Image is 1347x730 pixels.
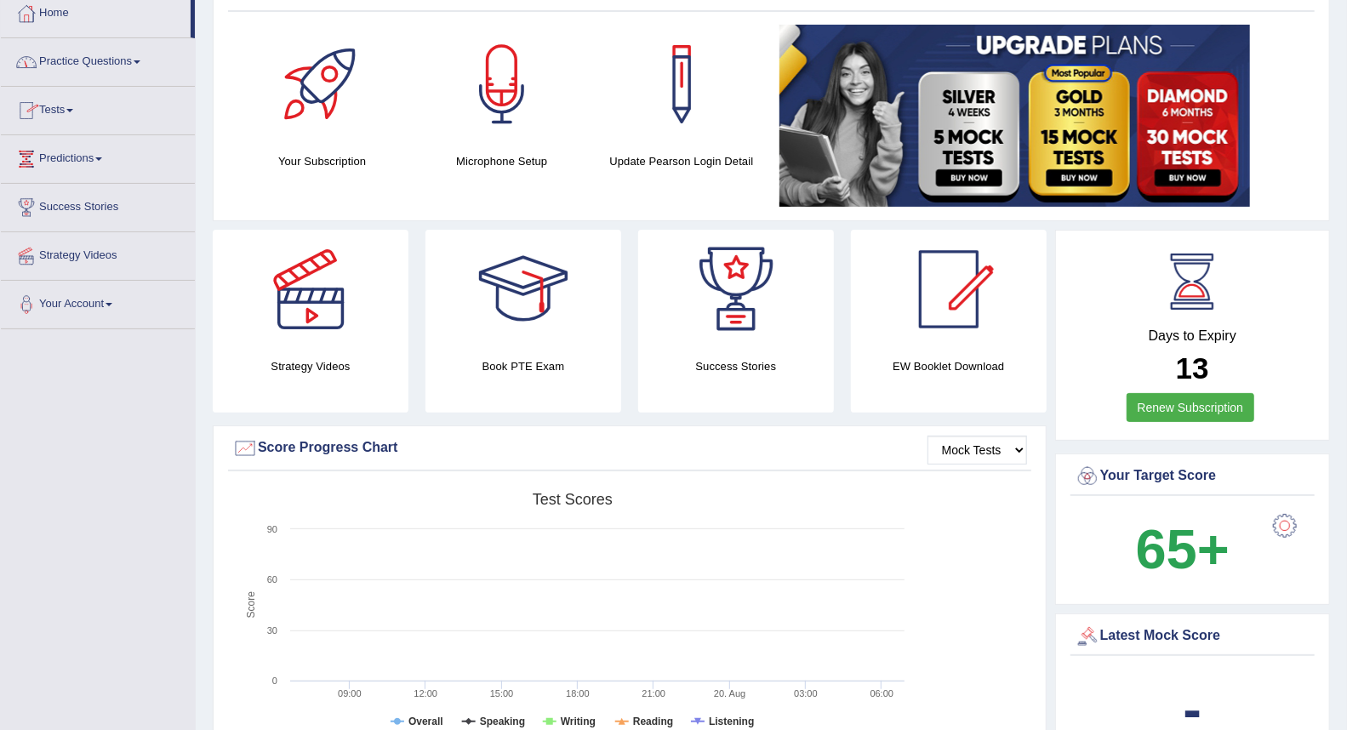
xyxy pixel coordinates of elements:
[1,135,195,178] a: Predictions
[414,688,437,699] text: 12:00
[794,688,818,699] text: 03:00
[232,436,1027,461] div: Score Progress Chart
[642,688,666,699] text: 21:00
[1,38,195,81] a: Practice Questions
[633,716,673,727] tspan: Reading
[1,184,195,226] a: Success Stories
[408,716,443,727] tspan: Overall
[709,716,754,727] tspan: Listening
[480,716,525,727] tspan: Speaking
[851,357,1047,375] h4: EW Booklet Download
[420,152,583,170] h4: Microphone Setup
[1075,464,1310,489] div: Your Target Score
[779,25,1250,207] img: small5.jpg
[566,688,590,699] text: 18:00
[714,688,745,699] tspan: 20. Aug
[600,152,762,170] h4: Update Pearson Login Detail
[245,591,257,619] tspan: Score
[1075,328,1310,344] h4: Days to Expiry
[533,491,613,508] tspan: Test scores
[1,232,195,275] a: Strategy Videos
[425,357,621,375] h4: Book PTE Exam
[490,688,514,699] text: 15:00
[267,524,277,534] text: 90
[241,152,403,170] h4: Your Subscription
[267,574,277,585] text: 60
[338,688,362,699] text: 09:00
[1075,624,1310,649] div: Latest Mock Score
[561,716,596,727] tspan: Writing
[870,688,894,699] text: 06:00
[1,87,195,129] a: Tests
[213,357,408,375] h4: Strategy Videos
[1176,351,1209,385] b: 13
[267,625,277,636] text: 30
[272,676,277,686] text: 0
[638,357,834,375] h4: Success Stories
[1127,393,1255,422] a: Renew Subscription
[1,281,195,323] a: Your Account
[1136,518,1230,580] b: 65+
